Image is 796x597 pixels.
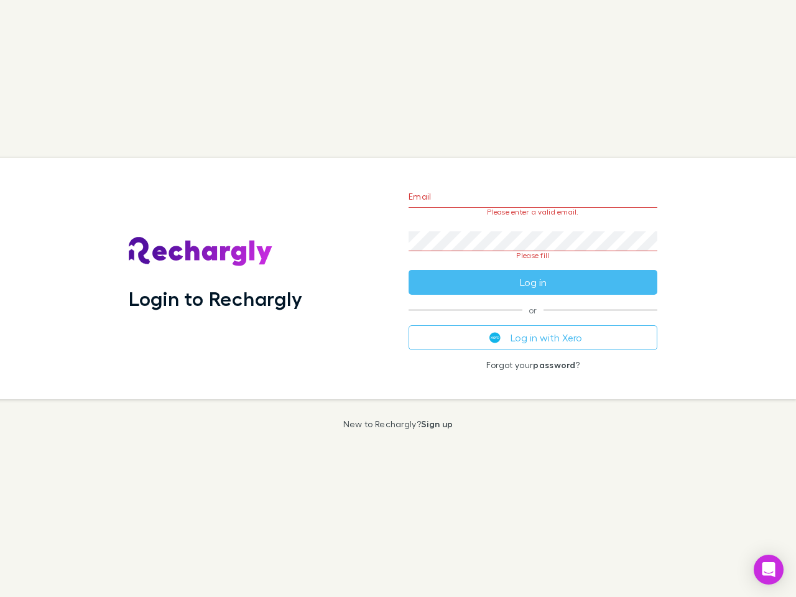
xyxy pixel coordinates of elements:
a: password [533,359,575,370]
p: Please fill [409,251,657,260]
p: New to Rechargly? [343,419,453,429]
img: Rechargly's Logo [129,237,273,267]
p: Forgot your ? [409,360,657,370]
h1: Login to Rechargly [129,287,302,310]
p: Please enter a valid email. [409,208,657,216]
div: Open Intercom Messenger [754,555,784,585]
img: Xero's logo [489,332,501,343]
a: Sign up [421,419,453,429]
button: Log in with Xero [409,325,657,350]
button: Log in [409,270,657,295]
